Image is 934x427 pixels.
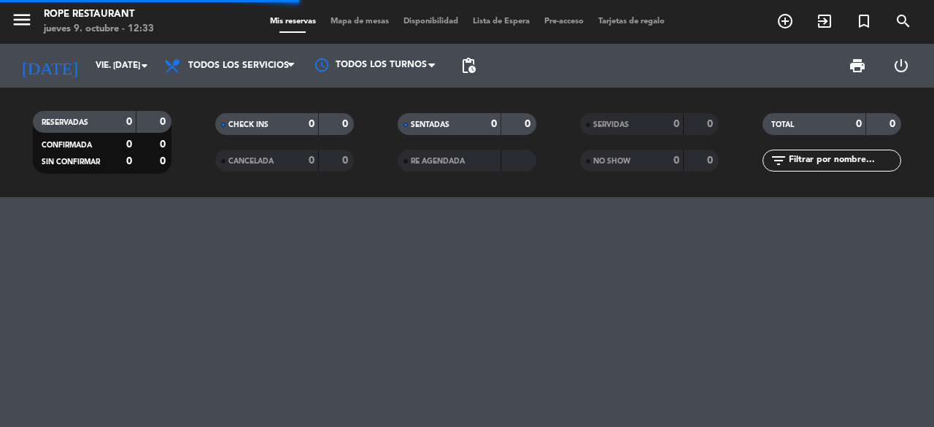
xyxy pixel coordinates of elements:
span: SENTADAS [411,121,449,128]
strong: 0 [491,119,497,129]
span: Tarjetas de regalo [591,18,672,26]
div: Rope restaurant [44,7,154,22]
span: Disponibilidad [396,18,466,26]
i: search [895,12,912,30]
span: CHECK INS [228,121,269,128]
strong: 0 [126,139,132,150]
i: filter_list [770,152,787,169]
span: TOTAL [771,121,794,128]
span: SIN CONFIRMAR [42,158,100,166]
strong: 0 [309,155,314,166]
span: Mis reservas [263,18,323,26]
strong: 0 [309,119,314,129]
i: power_settings_new [892,57,910,74]
span: SERVIDAS [593,121,629,128]
span: Lista de Espera [466,18,537,26]
span: pending_actions [460,57,477,74]
span: RESERVADAS [42,119,88,126]
i: add_circle_outline [776,12,794,30]
strong: 0 [889,119,898,129]
strong: 0 [707,155,716,166]
strong: 0 [856,119,862,129]
span: CANCELADA [228,158,274,165]
i: arrow_drop_down [136,57,153,74]
span: CONFIRMADA [42,142,92,149]
span: RE AGENDADA [411,158,465,165]
strong: 0 [126,156,132,166]
strong: 0 [160,117,169,127]
i: [DATE] [11,50,88,82]
span: Pre-acceso [537,18,591,26]
input: Filtrar por nombre... [787,153,900,169]
span: NO SHOW [593,158,630,165]
strong: 0 [160,156,169,166]
strong: 0 [674,155,679,166]
i: menu [11,9,33,31]
span: Todos los servicios [188,61,289,71]
span: print [849,57,866,74]
strong: 0 [342,155,351,166]
strong: 0 [674,119,679,129]
strong: 0 [525,119,533,129]
span: Mapa de mesas [323,18,396,26]
strong: 0 [342,119,351,129]
div: LOG OUT [879,44,923,88]
strong: 0 [707,119,716,129]
i: turned_in_not [855,12,873,30]
div: jueves 9. octubre - 12:33 [44,22,154,36]
strong: 0 [126,117,132,127]
i: exit_to_app [816,12,833,30]
strong: 0 [160,139,169,150]
button: menu [11,9,33,36]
